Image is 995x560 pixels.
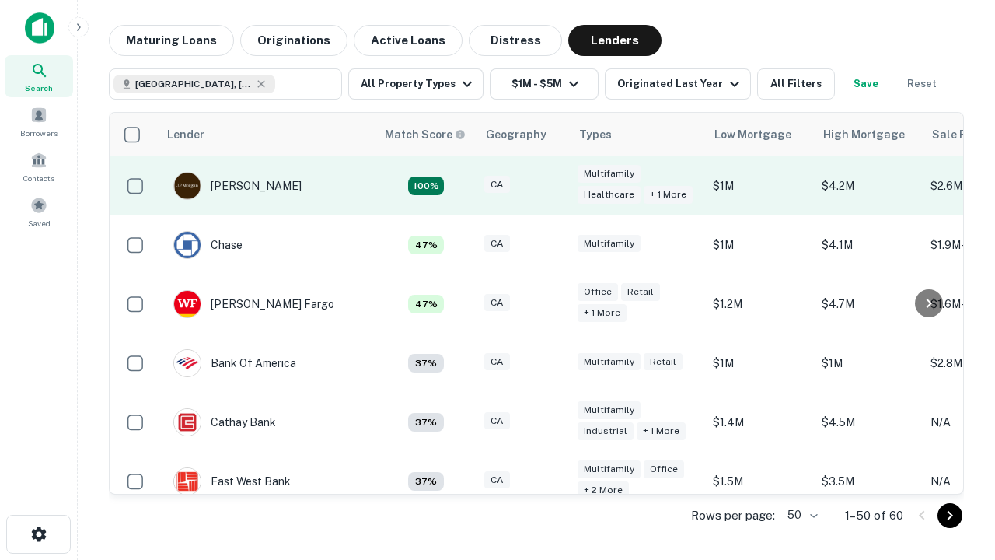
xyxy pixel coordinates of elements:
div: CA [484,235,510,253]
div: [PERSON_NAME] [173,172,302,200]
div: CA [484,412,510,430]
div: + 1 more [578,304,627,322]
button: All Filters [757,68,835,100]
span: Borrowers [20,127,58,139]
div: 50 [781,504,820,527]
div: Low Mortgage [714,125,791,144]
div: High Mortgage [823,125,905,144]
td: $4.2M [814,156,923,215]
td: $4.5M [814,393,923,452]
div: Industrial [578,422,634,440]
td: $1.4M [705,393,814,452]
div: Retail [644,353,683,371]
div: CA [484,471,510,489]
button: Originated Last Year [605,68,751,100]
th: Lender [158,113,375,156]
div: + 1 more [644,186,693,204]
td: $1.2M [705,275,814,334]
div: CA [484,353,510,371]
span: Search [25,82,53,94]
span: [GEOGRAPHIC_DATA], [GEOGRAPHIC_DATA], [GEOGRAPHIC_DATA] [135,77,252,91]
div: CA [484,294,510,312]
div: Office [644,460,684,478]
td: $3.5M [814,452,923,511]
div: Cathay Bank [173,408,276,436]
div: East West Bank [173,467,291,495]
div: Capitalize uses an advanced AI algorithm to match your search with the best lender. The match sco... [385,126,466,143]
p: 1–50 of 60 [845,506,903,525]
div: + 1 more [637,422,686,440]
img: picture [174,291,201,317]
button: Save your search to get updates of matches that match your search criteria. [841,68,891,100]
img: picture [174,173,201,199]
td: $1M [814,334,923,393]
button: All Property Types [348,68,484,100]
div: Matching Properties: 4, hasApolloMatch: undefined [408,472,444,491]
div: Multifamily [578,235,641,253]
button: Maturing Loans [109,25,234,56]
th: High Mortgage [814,113,923,156]
div: Matching Properties: 5, hasApolloMatch: undefined [408,236,444,254]
div: + 2 more [578,481,629,499]
div: Matching Properties: 4, hasApolloMatch: undefined [408,354,444,373]
div: Multifamily [578,401,641,419]
div: Healthcare [578,186,641,204]
button: Active Loans [354,25,463,56]
img: picture [174,468,201,495]
button: Lenders [568,25,662,56]
img: picture [174,232,201,258]
div: [PERSON_NAME] Fargo [173,290,334,318]
div: Geography [486,125,546,144]
th: Geography [477,113,570,156]
div: Matching Properties: 19, hasApolloMatch: undefined [408,177,444,195]
img: capitalize-icon.png [25,12,54,44]
img: picture [174,350,201,376]
button: Go to next page [937,503,962,528]
button: $1M - $5M [490,68,599,100]
button: Reset [897,68,947,100]
span: Contacts [23,172,54,184]
button: Originations [240,25,347,56]
div: Bank Of America [173,349,296,377]
td: $1.5M [705,452,814,511]
a: Search [5,55,73,97]
div: Multifamily [578,165,641,183]
a: Contacts [5,145,73,187]
div: Retail [621,283,660,301]
div: Lender [167,125,204,144]
span: Saved [28,217,51,229]
div: Matching Properties: 4, hasApolloMatch: undefined [408,413,444,432]
div: Originated Last Year [617,75,744,93]
h6: Match Score [385,126,463,143]
th: Low Mortgage [705,113,814,156]
div: Multifamily [578,460,641,478]
div: Office [578,283,618,301]
td: $1M [705,215,814,275]
button: Distress [469,25,562,56]
img: picture [174,409,201,436]
td: $4.7M [814,275,923,334]
th: Types [570,113,705,156]
div: Matching Properties: 5, hasApolloMatch: undefined [408,295,444,313]
div: Types [579,125,612,144]
th: Capitalize uses an advanced AI algorithm to match your search with the best lender. The match sco... [375,113,477,156]
td: $1M [705,156,814,215]
td: $1M [705,334,814,393]
iframe: Chat Widget [917,386,995,460]
td: $4.1M [814,215,923,275]
a: Saved [5,191,73,233]
a: Borrowers [5,100,73,142]
div: Chase [173,231,243,259]
div: Multifamily [578,353,641,371]
div: CA [484,176,510,194]
p: Rows per page: [691,506,775,525]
